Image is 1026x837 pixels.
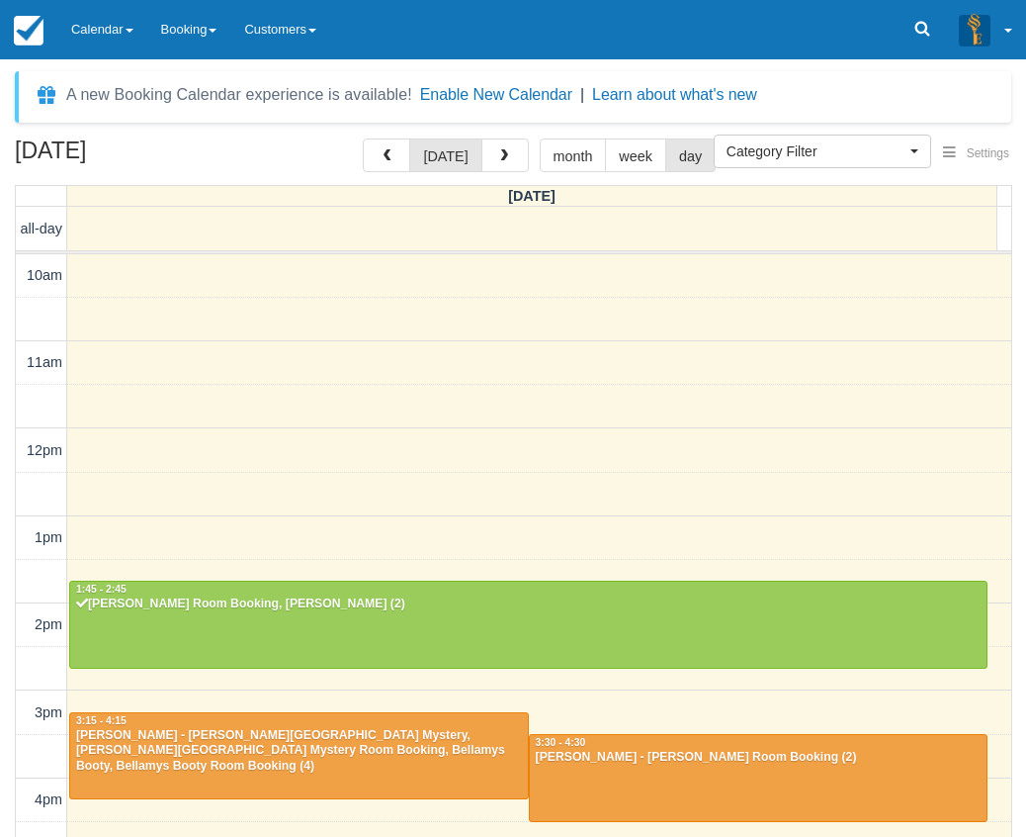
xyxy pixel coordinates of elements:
div: [PERSON_NAME] - [PERSON_NAME] Room Booking (2) [535,750,983,766]
button: Settings [931,139,1021,168]
h2: [DATE] [15,139,265,175]
button: Enable New Calendar [420,85,572,105]
span: Category Filter [727,141,905,161]
span: 12pm [27,442,62,458]
span: 3:15 - 4:15 [76,715,127,726]
img: checkfront-main-nav-mini-logo.png [14,16,43,46]
span: 1pm [35,529,62,545]
button: month [540,139,607,172]
span: 11am [27,354,62,370]
span: | [580,86,584,103]
img: A3 [959,14,990,46]
span: [DATE] [508,188,556,204]
div: A new Booking Calendar experience is available! [66,83,412,107]
a: 3:15 - 4:15[PERSON_NAME] - [PERSON_NAME][GEOGRAPHIC_DATA] Mystery, [PERSON_NAME][GEOGRAPHIC_DATA]... [69,712,529,799]
a: Learn about what's new [592,86,757,103]
button: Category Filter [714,135,931,168]
span: 2pm [35,616,62,632]
a: 3:30 - 4:30[PERSON_NAME] - [PERSON_NAME] Room Booking (2) [529,734,988,821]
button: [DATE] [409,139,481,172]
span: all-day [21,221,62,236]
a: 1:45 - 2:45[PERSON_NAME] Room Booking, [PERSON_NAME] (2) [69,581,987,668]
button: week [605,139,666,172]
span: Settings [967,146,1009,160]
div: [PERSON_NAME] - [PERSON_NAME][GEOGRAPHIC_DATA] Mystery, [PERSON_NAME][GEOGRAPHIC_DATA] Mystery Ro... [75,728,523,776]
button: day [665,139,716,172]
span: 10am [27,267,62,283]
span: 1:45 - 2:45 [76,584,127,595]
span: 3:30 - 4:30 [536,737,586,748]
div: [PERSON_NAME] Room Booking, [PERSON_NAME] (2) [75,597,982,612]
span: 3pm [35,704,62,720]
span: 4pm [35,791,62,807]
